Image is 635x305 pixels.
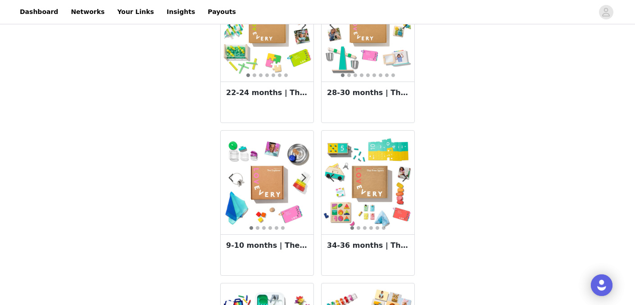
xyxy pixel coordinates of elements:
a: Your Links [112,2,159,22]
button: 4 [268,226,272,230]
div: Open Intercom Messenger [591,274,612,296]
button: 2 [252,73,257,77]
a: Dashboard [14,2,63,22]
button: 3 [262,226,266,230]
button: 9 [391,73,395,77]
button: 3 [363,226,367,230]
h3: 28-30 months | The Enthusiast Play Kit [327,87,409,98]
button: 1 [350,226,354,230]
button: 3 [259,73,263,77]
button: 2 [347,73,351,77]
button: 2 [255,226,260,230]
button: 4 [265,73,269,77]
button: 4 [359,73,364,77]
button: 1 [246,73,250,77]
button: 1 [249,226,254,230]
button: 3 [353,73,358,77]
button: 7 [284,73,288,77]
button: 5 [271,73,276,77]
a: Networks [65,2,110,22]
h3: 34-36 months | The Free Spirit Play Kit [327,240,409,251]
img: The Free Spirit Play Kit by Lovevery [322,136,414,229]
img: The Explorer Play Kit by Lovevery [221,136,313,229]
button: 8 [385,73,389,77]
button: 6 [381,226,386,230]
button: 6 [281,226,285,230]
button: 6 [277,73,282,77]
button: 1 [340,73,345,77]
button: 5 [274,226,279,230]
h3: 9-10 months | The Explorer Play Kit [226,240,308,251]
button: 7 [378,73,383,77]
button: 5 [366,73,370,77]
a: Payouts [202,2,241,22]
button: 4 [369,226,373,230]
h3: 22-24 months | The Companion Play Kit [226,87,308,98]
a: Insights [161,2,200,22]
button: 5 [375,226,380,230]
button: 2 [356,226,361,230]
button: 6 [372,73,376,77]
div: avatar [602,5,610,19]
